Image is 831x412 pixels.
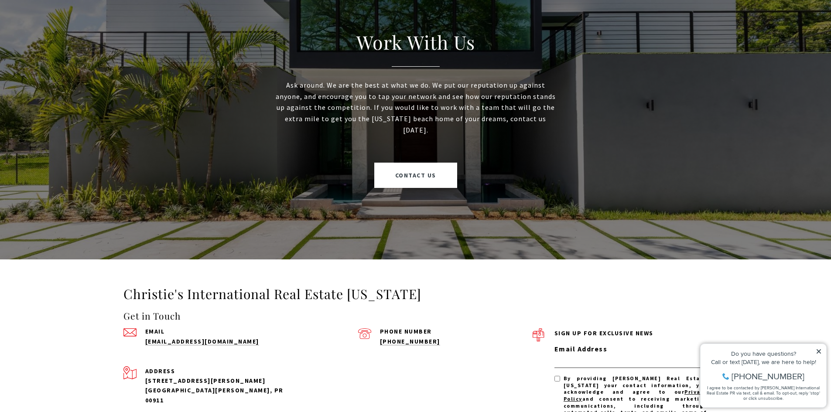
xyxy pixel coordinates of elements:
[356,30,475,67] h2: Work With Us
[380,328,533,334] p: Phone Number
[123,286,708,303] h3: Christie's International Real Estate [US_STATE]
[9,20,126,26] div: Do you have questions?
[564,388,707,402] a: Privacy Policy - open in a new tab
[554,376,560,381] input: By providing Christie's Real Estate Puerto Rico your contact information, you acknowledge and agr...
[554,344,707,355] label: Email Address
[145,386,284,404] span: [GEOGRAPHIC_DATA][PERSON_NAME], PR 00911
[9,28,126,34] div: Call or text [DATE], we are here to help!
[554,328,707,338] p: Sign up for exclusive news
[145,376,298,385] div: [STREET_ADDRESS][PERSON_NAME]
[374,163,457,188] a: Contact Us
[380,337,440,345] a: call (939) 337-3000
[11,54,124,70] span: I agree to be contacted by [PERSON_NAME] International Real Estate PR via text, call & email. To ...
[145,366,298,376] p: Address
[123,309,533,323] h4: Get in Touch
[145,337,259,345] a: send an email to admin@cirepr.com
[36,41,109,50] span: [PHONE_NUMBER]
[274,80,557,136] p: Ask around. We are the best at what we do. We put our reputation up against anyone, and encourage...
[145,328,298,334] p: Email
